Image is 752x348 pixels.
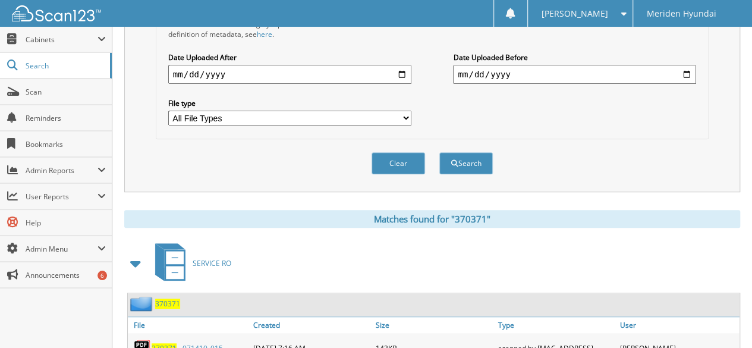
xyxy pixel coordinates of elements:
span: Help [26,218,106,228]
button: Search [439,152,493,174]
input: end [453,65,696,84]
span: User Reports [26,192,97,202]
img: scan123-logo-white.svg [12,5,101,21]
a: SERVICE RO [148,240,231,287]
span: Reminders [26,113,106,123]
span: Cabinets [26,35,97,45]
div: Matches found for "370371" [124,210,740,228]
span: Admin Reports [26,165,97,175]
span: Admin Menu [26,244,97,254]
div: 6 [97,271,107,280]
input: start [168,65,411,84]
a: 370371 [155,299,180,309]
a: Type [495,317,617,333]
a: here [257,29,272,39]
span: Announcements [26,270,106,280]
label: File type [168,98,411,108]
span: SERVICE RO [193,258,231,268]
span: Scan [26,87,106,97]
label: Date Uploaded Before [453,52,696,62]
img: folder2.png [130,296,155,311]
span: Search [26,61,104,71]
span: Bookmarks [26,139,106,149]
a: Created [250,317,373,333]
a: User [617,317,740,333]
button: Clear [372,152,425,174]
span: [PERSON_NAME] [541,10,608,17]
span: Meriden Hyundai [647,10,716,17]
a: Size [373,317,495,333]
label: Date Uploaded After [168,52,411,62]
a: File [128,317,250,333]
